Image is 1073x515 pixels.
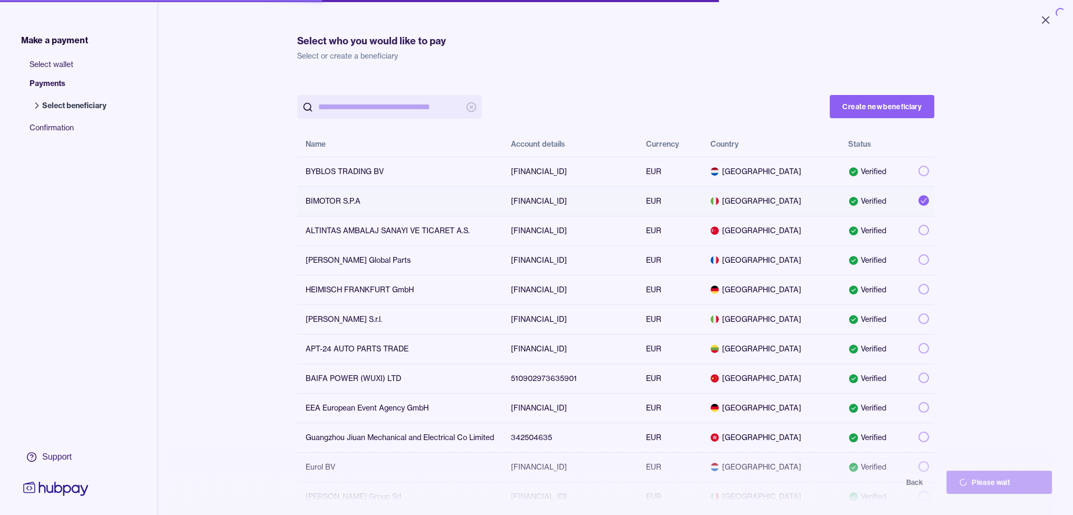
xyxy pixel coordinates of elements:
[502,423,638,452] td: 342504635
[306,255,494,265] div: [PERSON_NAME] Global Parts
[710,462,831,472] span: [GEOGRAPHIC_DATA]
[848,491,901,502] div: Verified
[848,403,901,413] div: Verified
[638,186,702,216] td: EUR
[710,403,831,413] span: [GEOGRAPHIC_DATA]
[297,51,934,61] p: Select or create a beneficiary
[848,225,901,236] div: Verified
[702,131,840,157] th: Country
[502,216,638,245] td: [FINANCIAL_ID]
[710,166,831,177] span: [GEOGRAPHIC_DATA]
[638,482,702,511] td: EUR
[848,462,901,472] div: Verified
[638,304,702,334] td: EUR
[848,255,901,265] div: Verified
[638,131,702,157] th: Currency
[848,314,901,325] div: Verified
[502,364,638,393] td: 510902973635901
[42,100,107,111] span: Select beneficiary
[306,166,494,177] div: BYBLOS TRADING BV
[306,284,494,295] div: HEIMISCH FRANKFURT GmbH
[638,423,702,452] td: EUR
[502,157,638,186] td: [FINANCIAL_ID]
[297,34,934,49] h1: Select who you would like to pay
[848,196,901,206] div: Verified
[502,275,638,304] td: [FINANCIAL_ID]
[306,432,494,443] div: Guangzhou Jiuan Mechanical and Electrical Co Limited
[21,34,88,46] span: Make a payment
[638,334,702,364] td: EUR
[848,284,901,295] div: Verified
[638,452,702,482] td: EUR
[502,186,638,216] td: [FINANCIAL_ID]
[502,334,638,364] td: [FINANCIAL_ID]
[21,446,91,468] a: Support
[638,275,702,304] td: EUR
[638,393,702,423] td: EUR
[710,373,831,384] span: [GEOGRAPHIC_DATA]
[306,314,494,325] div: [PERSON_NAME] S.r.l.
[710,196,831,206] span: [GEOGRAPHIC_DATA]
[848,432,901,443] div: Verified
[306,373,494,384] div: BAIFA POWER (WUXI) LTD
[306,403,494,413] div: EEA European Event Agency GmbH
[710,255,831,265] span: [GEOGRAPHIC_DATA]
[638,157,702,186] td: EUR
[848,373,901,384] div: Verified
[306,491,494,502] div: [PERSON_NAME] Group Srl
[306,462,494,472] div: Eurol BV
[710,491,831,502] span: [GEOGRAPHIC_DATA]
[638,245,702,275] td: EUR
[297,131,502,157] th: Name
[710,344,831,354] span: [GEOGRAPHIC_DATA]
[710,314,831,325] span: [GEOGRAPHIC_DATA]
[638,364,702,393] td: EUR
[848,344,901,354] div: Verified
[1027,8,1065,32] button: Close
[30,78,117,97] span: Payments
[502,452,638,482] td: [FINANCIAL_ID]
[306,225,494,236] div: ALTINTAS AMBALAJ SANAYI VE TICARET A.S.
[840,131,910,157] th: Status
[306,344,494,354] div: APT-24 AUTO PARTS TRADE
[830,95,934,118] button: Create new beneficiary
[30,122,117,141] span: Confirmation
[306,196,494,206] div: BIMOTOR S.P.A
[42,451,72,463] div: Support
[848,166,901,177] div: Verified
[30,59,117,78] span: Select wallet
[318,95,461,119] input: search
[502,482,638,511] td: [FINANCIAL_ID]
[502,131,638,157] th: Account details
[710,284,831,295] span: [GEOGRAPHIC_DATA]
[502,304,638,334] td: [FINANCIAL_ID]
[710,432,831,443] span: [GEOGRAPHIC_DATA]
[502,245,638,275] td: [FINANCIAL_ID]
[710,225,831,236] span: [GEOGRAPHIC_DATA]
[638,216,702,245] td: EUR
[502,393,638,423] td: [FINANCIAL_ID]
